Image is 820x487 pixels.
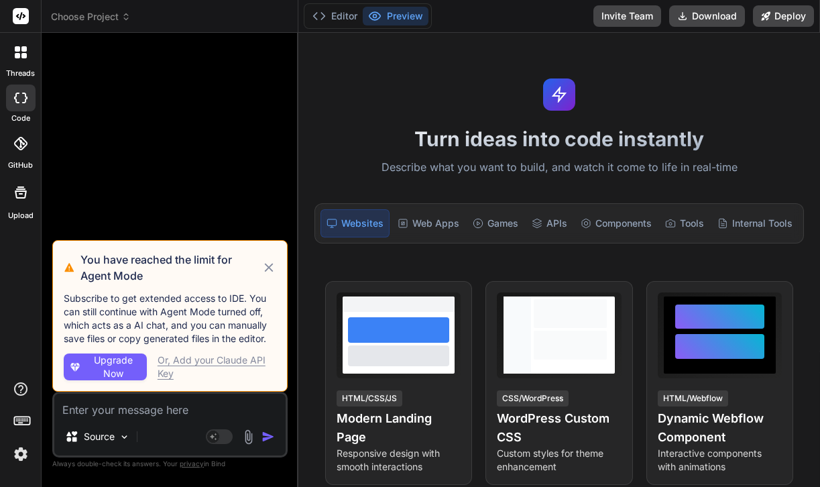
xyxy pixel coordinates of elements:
span: privacy [180,459,204,468]
button: Editor [307,7,363,25]
div: Games [467,209,524,237]
p: Describe what you want to build, and watch it come to life in real-time [306,159,812,176]
div: HTML/CSS/JS [337,390,402,407]
div: Websites [320,209,390,237]
button: Preview [363,7,428,25]
button: Upgrade Now [64,354,147,380]
p: Interactive components with animations [658,447,782,474]
h3: You have reached the limit for Agent Mode [80,252,261,284]
div: Internal Tools [712,209,798,237]
img: Pick Models [119,431,130,443]
button: Invite Team [593,5,661,27]
p: Subscribe to get extended access to IDE. You can still continue with Agent Mode turned off, which... [64,292,276,345]
img: attachment [241,429,256,445]
div: Or, Add your Claude API Key [158,354,276,380]
div: APIs [526,209,573,237]
label: GitHub [8,160,33,171]
label: threads [6,68,35,79]
p: Custom styles for theme enhancement [497,447,621,474]
h4: WordPress Custom CSS [497,409,621,447]
button: Download [669,5,745,27]
h1: Turn ideas into code instantly [306,127,812,151]
span: Choose Project [51,10,131,23]
div: HTML/Webflow [658,390,728,407]
div: Components [575,209,657,237]
label: code [11,113,30,124]
div: Web Apps [392,209,465,237]
p: Always double-check its answers. Your in Bind [52,457,288,470]
p: Source [84,430,115,443]
p: Responsive design with smooth interactions [337,447,461,474]
span: Upgrade Now [85,354,141,380]
label: Upload [8,210,34,221]
img: settings [9,443,32,466]
div: Tools [660,209,709,237]
img: icon [261,430,275,443]
h4: Dynamic Webflow Component [658,409,782,447]
button: Deploy [753,5,814,27]
div: CSS/WordPress [497,390,569,407]
h4: Modern Landing Page [337,409,461,447]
